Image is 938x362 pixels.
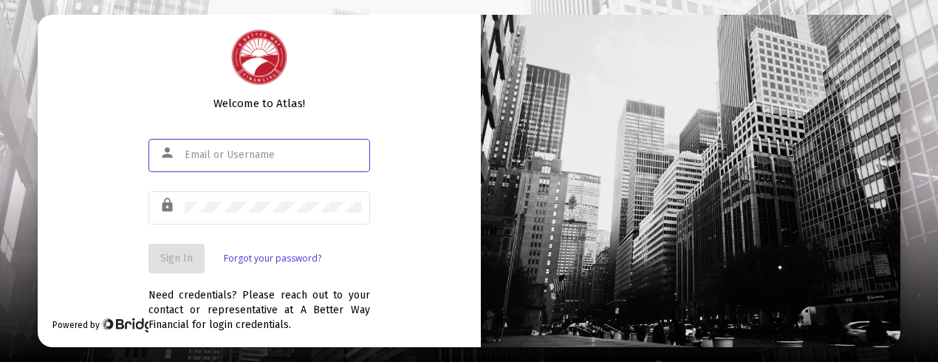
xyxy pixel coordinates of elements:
div: Need credentials? Please reach out to your contact or representative at A Better Way Financial fo... [148,273,370,332]
input: Email or Username [185,149,362,161]
span: Sign In [160,252,193,264]
a: Forgot your password? [224,251,321,266]
div: Powered by [52,318,179,332]
mat-icon: person [160,144,177,162]
img: Bridge Financial Technology Logo [101,318,179,332]
mat-icon: lock [160,197,177,214]
button: Sign In [148,244,205,273]
img: Logo [231,30,287,85]
div: Welcome to Atlas! [148,96,370,111]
